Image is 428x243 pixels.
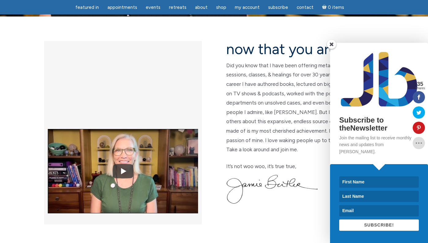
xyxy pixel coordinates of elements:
[216,5,226,10] span: Shop
[415,87,425,90] span: Shares
[235,5,260,10] span: My Account
[339,219,419,231] button: SUBSCRIBE!
[293,2,317,13] a: Contact
[339,116,419,132] h2: Subscribe to theNewsletter
[191,2,211,13] a: About
[339,134,419,155] p: Join the mailing list to receive monthly news and updates from [PERSON_NAME].
[212,2,230,13] a: Shop
[48,115,198,227] img: YouTube video
[322,5,328,10] i: Cart
[297,5,313,10] span: Contact
[165,2,190,13] a: Retreats
[265,2,292,13] a: Subscribe
[339,191,419,202] input: Last Name
[104,2,141,13] a: Appointments
[318,1,348,13] a: Cart0 items
[195,5,208,10] span: About
[339,205,419,216] input: Email
[339,176,419,188] input: First Name
[226,162,384,171] p: It’s not woo woo, it’s true true,
[268,5,288,10] span: Subscribe
[75,5,99,10] span: featured in
[226,41,384,57] h2: now that you are here…
[328,5,344,10] span: 0 items
[146,5,160,10] span: Events
[72,2,103,13] a: featured in
[415,81,425,87] span: 35
[364,223,394,227] span: SUBSCRIBE!
[231,2,263,13] a: My Account
[226,61,384,154] p: Did you know that I have been offering metaphysical & spiritual sessions, classes, & healings for...
[107,5,137,10] span: Appointments
[142,2,164,13] a: Events
[169,5,186,10] span: Retreats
